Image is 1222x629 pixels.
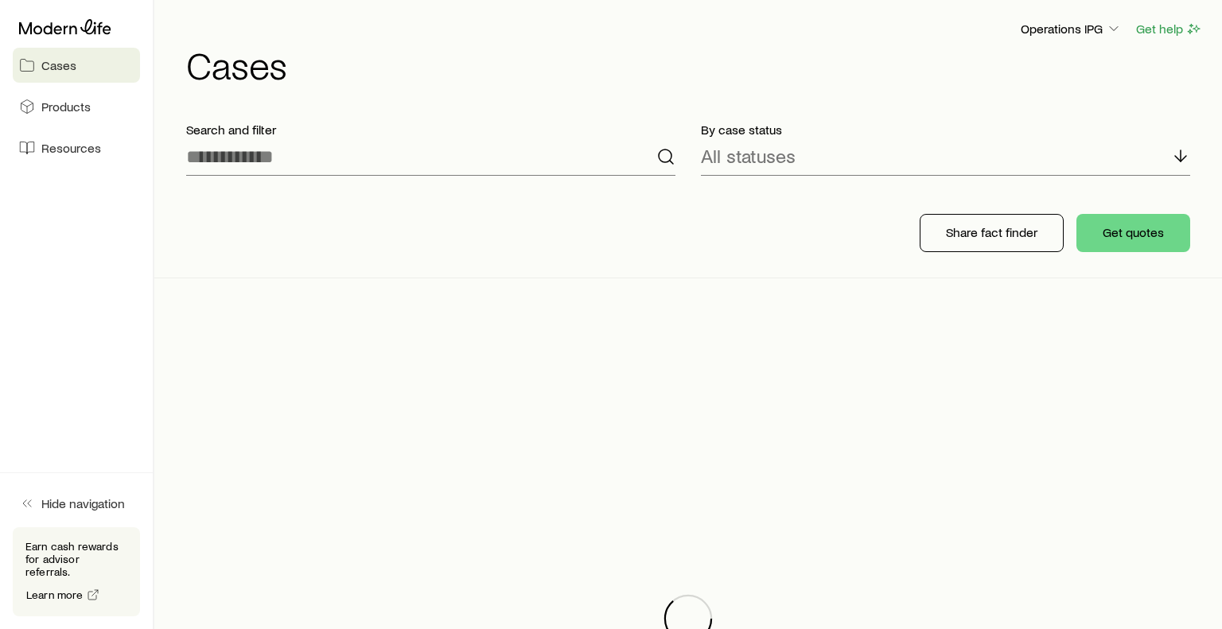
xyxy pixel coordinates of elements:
span: Learn more [26,589,84,600]
p: By case status [701,122,1190,138]
button: Get help [1135,20,1203,38]
h1: Cases [186,45,1203,83]
span: Hide navigation [41,495,125,511]
div: Earn cash rewards for advisor referrals.Learn more [13,527,140,616]
span: Resources [41,140,101,156]
p: Share fact finder [946,224,1037,240]
button: Operations IPG [1020,20,1123,39]
a: Products [13,89,140,124]
button: Get quotes [1076,214,1190,252]
button: Share fact finder [920,214,1064,252]
p: Earn cash rewards for advisor referrals. [25,540,127,578]
span: Cases [41,57,76,73]
a: Resources [13,130,140,165]
p: Search and filter [186,122,675,138]
p: Operations IPG [1021,21,1122,37]
span: Products [41,99,91,115]
a: Cases [13,48,140,83]
button: Hide navigation [13,486,140,521]
p: All statuses [701,145,796,167]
